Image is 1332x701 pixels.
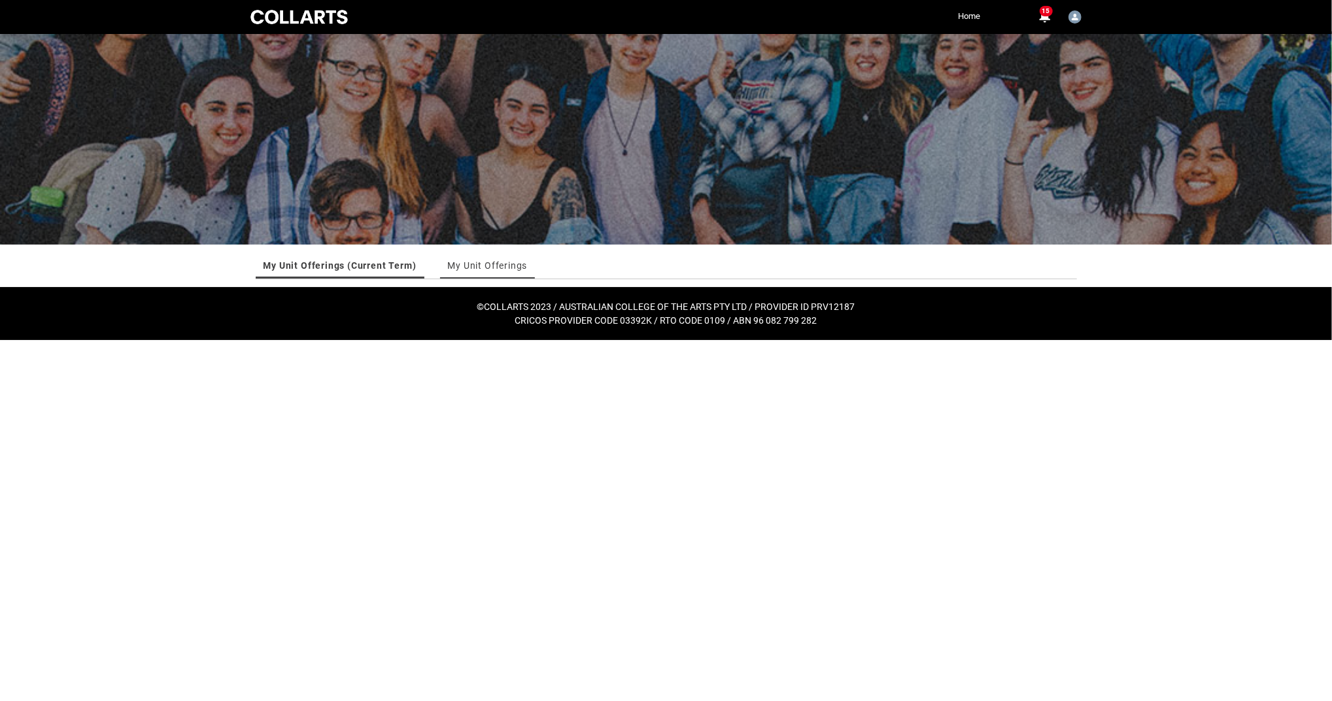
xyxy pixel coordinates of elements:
a: Home [955,7,984,26]
a: My Unit Offerings (Current Term) [264,252,417,279]
li: My Unit Offerings (Current Term) [256,252,424,279]
img: Tim.Westhaven [1068,10,1082,24]
span: 15 [1040,6,1053,16]
button: User Profile Tim.Westhaven [1065,5,1085,26]
a: My Unit Offerings [448,252,528,279]
button: 15 [1036,9,1052,25]
li: My Unit Offerings [440,252,536,279]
